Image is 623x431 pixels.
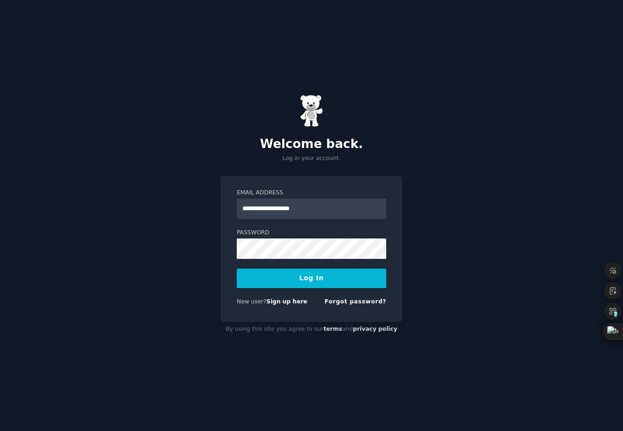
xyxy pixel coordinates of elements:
[221,154,402,163] p: Log in your account.
[266,298,307,305] a: Sign up here
[237,298,266,305] span: New user?
[221,137,402,152] h2: Welcome back.
[324,326,342,332] a: terms
[237,189,386,197] label: Email Address
[237,229,386,237] label: Password
[324,298,386,305] a: Forgot password?
[237,269,386,288] button: Log In
[353,326,397,332] a: privacy policy
[300,95,323,127] img: Gummy Bear
[221,322,402,337] div: By using this site you agree to our and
